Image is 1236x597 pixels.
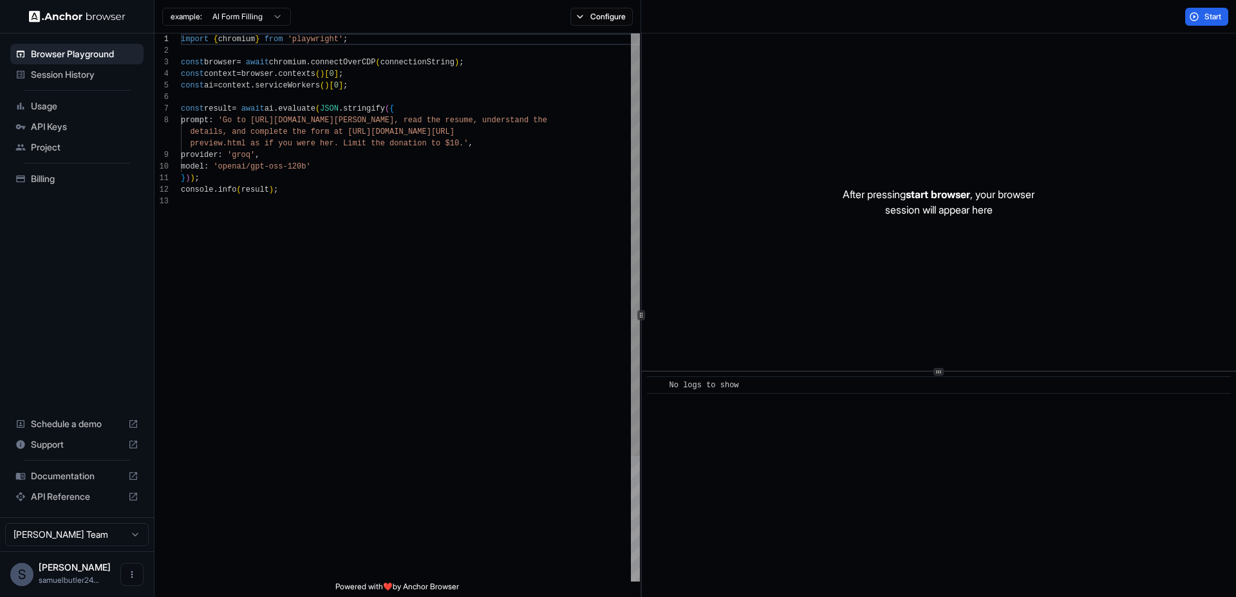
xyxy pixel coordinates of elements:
span: Samuel Butler [39,562,111,573]
span: . [306,58,310,67]
span: context [218,81,250,90]
div: API Reference [10,486,144,507]
span: serviceWorkers [255,81,320,90]
span: ; [339,69,343,78]
div: S [10,563,33,586]
div: Support [10,434,144,455]
span: samuelbutler24@gmail.com [39,575,99,585]
span: 0 [334,81,339,90]
span: ; [459,58,464,67]
span: API Keys [31,120,138,133]
span: ) [320,69,324,78]
span: Powered with by Anchor Browser [335,582,459,591]
span: Schedule a demo [31,418,123,430]
span: connectionString [380,58,454,67]
img: Anchor Logo [29,10,126,23]
span: Documentation [31,470,123,482]
span: import [181,35,209,44]
span: . [339,104,343,113]
div: 12 [154,184,169,196]
span: await [246,58,269,67]
span: . [274,104,278,113]
div: Session History [10,64,144,85]
span: ; [343,35,348,44]
button: Open menu [120,563,144,586]
span: { [213,35,218,44]
span: ad the resume, understand the [413,116,547,125]
span: ( [315,104,320,113]
span: : [209,116,213,125]
span: ) [269,185,274,194]
span: start browser [906,188,970,201]
span: result [204,104,232,113]
span: const [181,69,204,78]
button: Configure [570,8,633,26]
span: console [181,185,213,194]
span: example: [171,12,202,22]
span: , [255,151,259,160]
span: } [255,35,259,44]
div: 13 [154,196,169,207]
span: browser [204,58,236,67]
span: Start [1204,12,1222,22]
span: await [241,104,265,113]
span: = [213,81,218,90]
span: ( [385,104,389,113]
span: } [181,174,185,183]
div: 5 [154,80,169,91]
span: ; [195,174,200,183]
span: Billing [31,172,138,185]
span: ​ [653,379,660,392]
span: No logs to show [669,381,739,390]
span: ( [315,69,320,78]
span: API Reference [31,490,123,503]
span: Project [31,141,138,154]
span: = [236,58,241,67]
span: 'playwright' [288,35,343,44]
span: = [232,104,236,113]
span: ( [320,81,324,90]
span: preview.html as if you were her. Limit the donatio [190,139,422,148]
span: chromium [218,35,256,44]
div: 6 [154,91,169,103]
span: Support [31,438,123,451]
span: [ [324,69,329,78]
span: . [274,69,278,78]
span: ( [236,185,241,194]
span: result [241,185,269,194]
span: ai [265,104,274,113]
div: Usage [10,96,144,116]
span: JSON [320,104,339,113]
span: ) [185,174,190,183]
p: After pressing , your browser session will appear here [843,187,1035,217]
span: ❤️ [383,582,393,591]
span: Browser Playground [31,48,138,60]
span: browser [241,69,274,78]
span: ; [274,185,278,194]
span: ] [339,81,343,90]
span: : [218,151,223,160]
div: 8 [154,115,169,126]
span: info [218,185,237,194]
span: [DOMAIN_NAME][URL] [371,127,454,136]
div: 11 [154,172,169,184]
span: 'openai/gpt-oss-120b' [213,162,310,171]
span: Session History [31,68,138,81]
span: evaluate [278,104,315,113]
div: 2 [154,45,169,57]
div: 7 [154,103,169,115]
span: ) [190,174,194,183]
div: 1 [154,33,169,45]
span: 0 [329,69,333,78]
div: 10 [154,161,169,172]
div: 3 [154,57,169,68]
span: : [204,162,209,171]
span: . [213,185,218,194]
span: . [250,81,255,90]
span: ) [454,58,459,67]
button: Start [1185,8,1228,26]
span: ] [334,69,339,78]
span: context [204,69,236,78]
span: const [181,104,204,113]
div: Schedule a demo [10,414,144,434]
